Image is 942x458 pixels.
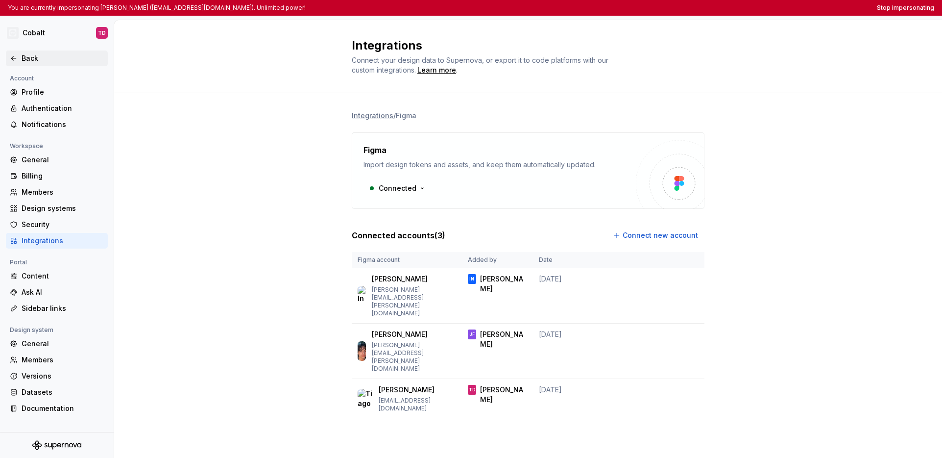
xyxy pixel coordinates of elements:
[22,171,104,181] div: Billing
[22,287,104,297] div: Ask AI
[352,38,693,53] h2: Integrations
[877,4,934,12] button: Stop impersonating
[8,4,306,12] p: You are currently impersonating [PERSON_NAME] ([EMAIL_ADDRESS][DOMAIN_NAME]). Unlimited power!
[358,341,366,361] img: Joao Fonseca
[6,51,108,66] a: Back
[372,274,428,284] p: [PERSON_NAME]
[23,28,45,38] div: Cobalt
[22,187,104,197] div: Members
[379,183,416,193] p: Connected
[6,368,108,384] a: Versions
[417,65,456,75] a: Learn more
[6,101,108,116] a: Authentication
[363,144,386,156] h4: Figma
[22,355,104,365] div: Members
[396,111,416,120] li: Figma
[6,352,108,368] a: Members
[6,201,108,216] a: Design systems
[480,274,527,294] p: [PERSON_NAME]
[352,111,393,121] a: Integrations
[6,336,108,352] a: General
[7,27,19,39] img: e3886e02-c8c5-455d-9336-29756fd03ba2.png
[22,304,104,313] div: Sidebar links
[379,385,435,395] p: [PERSON_NAME]
[2,22,112,44] button: CobaltTD
[372,286,456,317] p: [PERSON_NAME][EMAIL_ADDRESS][PERSON_NAME][DOMAIN_NAME]
[22,204,104,213] div: Design systems
[533,324,616,379] td: [DATE]
[379,397,456,412] p: [EMAIL_ADDRESS][DOMAIN_NAME]
[6,117,108,132] a: Notifications
[6,140,47,152] div: Workspace
[6,233,108,249] a: Integrations
[22,271,104,281] div: Content
[6,401,108,416] a: Documentation
[22,404,104,413] div: Documentation
[469,385,475,395] div: TD
[372,330,428,339] p: [PERSON_NAME]
[462,252,533,268] th: Added by
[533,252,616,268] th: Date
[6,256,31,268] div: Portal
[358,389,373,408] img: Tiago Diniz
[22,53,104,63] div: Back
[469,330,475,339] div: JF
[358,286,366,305] img: Ines Neves
[6,152,108,168] a: General
[363,160,636,170] div: Import design tokens and assets, and keep them automatically updated.
[372,341,456,373] p: [PERSON_NAME][EMAIL_ADDRESS][PERSON_NAME][DOMAIN_NAME]
[22,103,104,113] div: Authentication
[469,274,474,284] div: IN
[363,179,431,197] button: Connected
[98,29,106,37] div: TD
[352,229,445,241] p: Connected accounts ( 3 )
[480,385,527,405] p: [PERSON_NAME]
[6,184,108,200] a: Members
[22,87,104,97] div: Profile
[6,84,108,100] a: Profile
[32,440,81,450] svg: Supernova Logo
[6,168,108,184] a: Billing
[6,301,108,316] a: Sidebar links
[6,268,108,284] a: Content
[393,111,396,120] li: /
[6,384,108,400] a: Datasets
[608,227,704,244] button: Connect new account
[22,387,104,397] div: Datasets
[22,339,104,349] div: General
[22,220,104,229] div: Security
[6,73,38,84] div: Account
[22,371,104,381] div: Versions
[22,236,104,246] div: Integrations
[6,324,57,336] div: Design system
[6,284,108,300] a: Ask AI
[623,230,698,240] span: Connect new account
[22,120,104,129] div: Notifications
[533,268,616,324] td: [DATE]
[480,330,527,349] p: [PERSON_NAME]
[352,56,610,74] span: Connect your design data to Supernova, or export it to code platforms with our custom integrations.
[6,217,108,232] a: Security
[533,379,616,419] td: [DATE]
[22,155,104,165] div: General
[352,252,462,268] th: Figma account
[416,67,458,74] span: .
